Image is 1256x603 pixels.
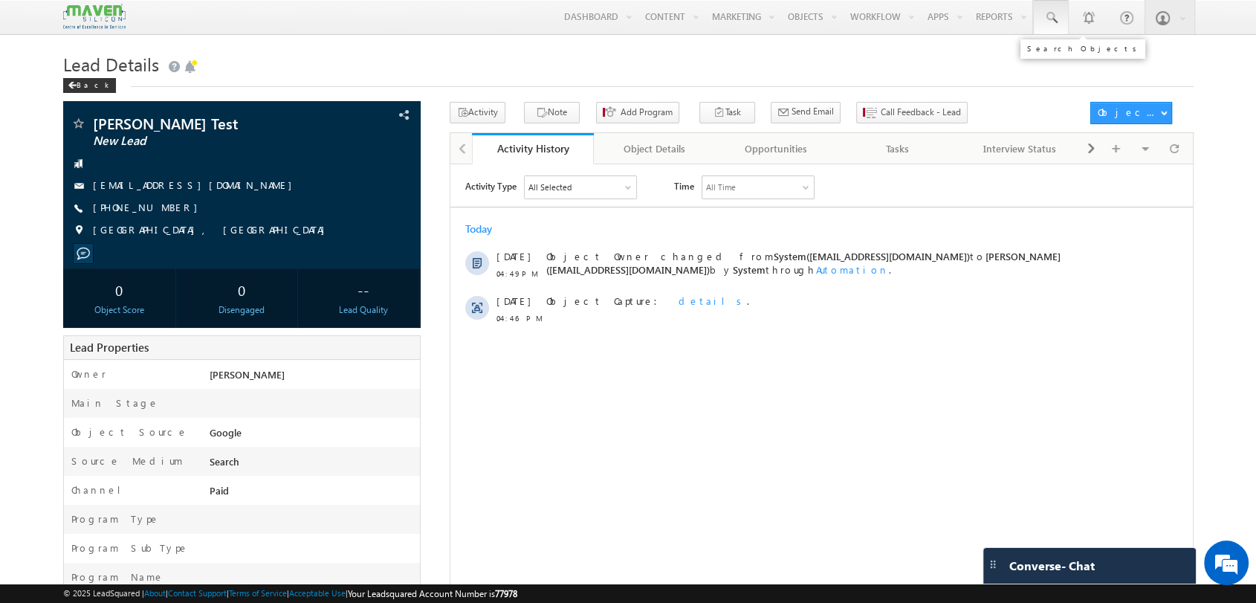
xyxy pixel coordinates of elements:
a: Opportunities [716,133,838,164]
span: details [228,130,297,143]
div: All Time [256,16,285,30]
span: Your Leadsquared Account Number is [348,588,517,599]
span: Automation [366,99,438,112]
button: Activity [450,102,505,123]
div: All Selected [78,16,121,30]
span: © 2025 LeadSquared | | | | | [63,587,517,601]
label: Channel [71,483,132,497]
span: [PERSON_NAME] [210,368,285,381]
a: [EMAIL_ADDRESS][DOMAIN_NAME] [93,178,300,191]
a: Object Details [594,133,716,164]
a: Interview Status [959,133,1081,164]
span: 77978 [495,588,517,599]
div: Object Actions [1097,106,1160,119]
label: Owner [71,367,106,381]
label: Main Stage [71,396,159,410]
span: 04:49 PM [46,103,91,116]
button: Note [524,102,580,123]
em: Start Chat [202,458,270,478]
span: Object Owner changed from to by through . [96,86,610,112]
img: carter-drag [987,558,999,570]
label: Program Type [71,512,160,526]
span: Converse - Chat [1009,559,1095,573]
div: 0 [189,276,294,303]
span: Activity Type [15,11,66,33]
span: [DATE] [46,130,80,144]
span: Lead Properties [70,340,149,355]
span: New Lead [93,134,316,149]
a: Acceptable Use [289,588,346,598]
div: Opportunities [728,140,824,158]
div: Chat with us now [77,78,250,97]
button: Call Feedback - Lead [856,102,968,123]
label: Object Source [71,425,188,439]
span: Time [224,11,244,33]
span: Object Capture: [96,130,216,143]
span: System [282,99,315,112]
button: Add Program [596,102,679,123]
div: All Selected [74,12,186,34]
span: [GEOGRAPHIC_DATA], [GEOGRAPHIC_DATA] [93,223,332,238]
img: d_60004797649_company_0_60004797649 [25,78,62,97]
div: Google [206,425,419,446]
div: Lead Quality [311,303,415,317]
div: Search [206,454,419,475]
a: Back [63,77,123,90]
span: Send Email [792,105,834,118]
button: Task [699,102,755,123]
div: Disengaged [189,303,294,317]
a: About [144,588,166,598]
span: [PHONE_NUMBER] [93,201,205,216]
img: Custom Logo [63,4,126,30]
div: 0 [67,276,172,303]
div: Today [15,58,63,71]
span: [DATE] [46,86,80,99]
div: Object Score [67,303,172,317]
span: Add Program [621,106,673,119]
div: Interview Status [971,140,1068,158]
label: Program SubType [71,541,189,555]
a: Contact Support [168,588,227,598]
label: Source Medium [71,454,183,468]
span: [PERSON_NAME] Test [93,116,316,131]
div: Search Objects [1026,44,1139,53]
div: Minimize live chat window [244,7,279,43]
button: Object Actions [1090,102,1172,124]
div: Paid [206,483,419,504]
span: 04:46 PM [46,147,91,161]
span: Lead Details [63,52,159,76]
div: Back [63,78,116,93]
div: Activity History [483,141,583,155]
label: Program Name [71,570,164,584]
a: Terms of Service [229,588,287,598]
span: Call Feedback - Lead [881,106,961,119]
div: Tasks [849,140,946,158]
a: Tasks [838,133,959,164]
div: -- [311,276,415,303]
div: Object Details [606,140,702,158]
span: [PERSON_NAME]([EMAIL_ADDRESS][DOMAIN_NAME]) [96,86,610,112]
a: Activity History [472,133,594,164]
button: Send Email [771,102,841,123]
span: System([EMAIL_ADDRESS][DOMAIN_NAME]) [323,86,519,98]
div: . [96,130,641,144]
textarea: Type your message and hit 'Enter' [19,138,271,445]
